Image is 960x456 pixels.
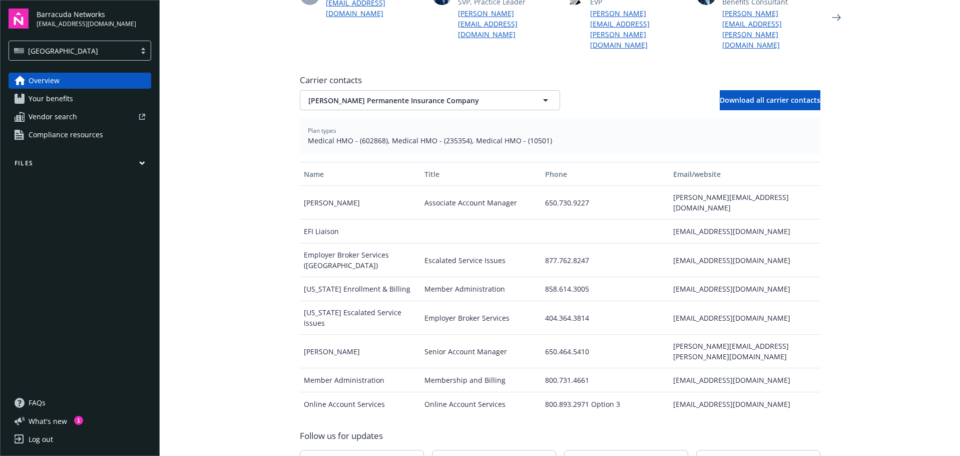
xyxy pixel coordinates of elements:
[14,46,131,56] span: [GEOGRAPHIC_DATA]
[669,244,820,277] div: [EMAIL_ADDRESS][DOMAIN_NAME]
[424,169,537,179] div: Title
[669,277,820,301] div: [EMAIL_ADDRESS][DOMAIN_NAME]
[37,9,136,20] span: Barracuda Networks
[29,416,67,426] span: What ' s new
[308,95,517,106] span: [PERSON_NAME] Permanente Insurance Company
[9,395,151,411] a: FAQs
[420,368,541,392] div: Membership and Billing
[541,335,669,368] div: 650.464.5410
[420,244,541,277] div: Escalated Service Issues
[420,277,541,301] div: Member Administration
[590,8,688,50] a: [PERSON_NAME][EMAIL_ADDRESS][PERSON_NAME][DOMAIN_NAME]
[420,301,541,335] div: Employer Broker Services
[300,244,420,277] div: Employer Broker Services ([GEOGRAPHIC_DATA])
[541,277,669,301] div: 858.614.3005
[300,392,420,416] div: Online Account Services
[28,46,98,56] span: [GEOGRAPHIC_DATA]
[300,335,420,368] div: [PERSON_NAME]
[308,126,812,135] span: Plan types
[308,135,812,146] span: Medical HMO - (602868), Medical HMO - (235354), Medical HMO - (10501)
[9,91,151,107] a: Your benefits
[300,162,420,186] button: Name
[828,10,844,26] a: Next
[545,169,665,179] div: Phone
[541,162,669,186] button: Phone
[29,91,73,107] span: Your benefits
[300,186,420,219] div: [PERSON_NAME]
[300,368,420,392] div: Member Administration
[300,219,420,244] div: EFI Liaison
[458,8,556,40] a: [PERSON_NAME][EMAIL_ADDRESS][DOMAIN_NAME]
[669,392,820,416] div: [EMAIL_ADDRESS][DOMAIN_NAME]
[420,162,541,186] button: Title
[541,244,669,277] div: 877.762.8247
[669,335,820,368] div: [PERSON_NAME][EMAIL_ADDRESS][PERSON_NAME][DOMAIN_NAME]
[300,301,420,335] div: [US_STATE] Escalated Service Issues
[9,159,151,171] button: Files
[420,392,541,416] div: Online Account Services
[9,9,29,29] img: navigator-logo.svg
[669,368,820,392] div: [EMAIL_ADDRESS][DOMAIN_NAME]
[420,186,541,219] div: Associate Account Manager
[541,186,669,219] div: 650.730.9227
[37,9,151,29] button: Barracuda Networks[EMAIL_ADDRESS][DOMAIN_NAME]
[300,90,560,110] button: [PERSON_NAME] Permanente Insurance Company
[29,395,46,411] span: FAQs
[29,109,77,125] span: Vendor search
[29,73,60,89] span: Overview
[420,335,541,368] div: Senior Account Manager
[541,368,669,392] div: 800.731.4661
[9,73,151,89] a: Overview
[300,74,820,86] span: Carrier contacts
[673,169,816,179] div: Email/website
[541,392,669,416] div: 800.893.2971 Option 3
[722,8,820,50] a: [PERSON_NAME][EMAIL_ADDRESS][PERSON_NAME][DOMAIN_NAME]
[29,127,103,143] span: Compliance resources
[37,20,136,29] span: [EMAIL_ADDRESS][DOMAIN_NAME]
[720,90,820,110] button: Download all carrier contacts
[29,431,53,447] div: Log out
[9,109,151,125] a: Vendor search
[9,127,151,143] a: Compliance resources
[720,95,820,105] span: Download all carrier contacts
[74,416,83,425] div: 1
[300,277,420,301] div: [US_STATE] Enrollment & Billing
[669,301,820,335] div: [EMAIL_ADDRESS][DOMAIN_NAME]
[541,301,669,335] div: 404.364.3814
[669,186,820,219] div: [PERSON_NAME][EMAIL_ADDRESS][DOMAIN_NAME]
[669,162,820,186] button: Email/website
[300,430,383,442] span: Follow us for updates
[9,416,83,426] button: What's new1
[669,219,820,244] div: [EMAIL_ADDRESS][DOMAIN_NAME]
[304,169,416,179] div: Name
